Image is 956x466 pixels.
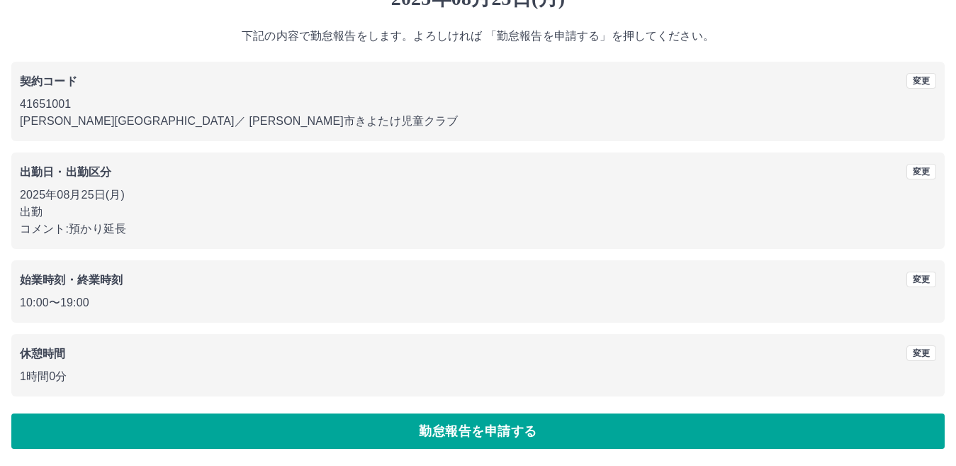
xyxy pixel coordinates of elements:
p: 41651001 [20,96,936,113]
button: 勤怠報告を申請する [11,414,945,449]
button: 変更 [906,272,936,287]
b: 休憩時間 [20,348,66,360]
p: 10:00 〜 19:00 [20,294,936,311]
b: 始業時刻・終業時刻 [20,274,123,286]
button: 変更 [906,345,936,361]
p: 下記の内容で勤怠報告をします。よろしければ 「勤怠報告を申請する」を押してください。 [11,28,945,45]
p: 出勤 [20,204,936,221]
b: 出勤日・出勤区分 [20,166,111,178]
b: 契約コード [20,75,77,87]
button: 変更 [906,73,936,89]
p: コメント: 預かり延長 [20,221,936,238]
p: 1時間0分 [20,368,936,385]
button: 変更 [906,164,936,179]
p: [PERSON_NAME][GEOGRAPHIC_DATA] ／ [PERSON_NAME]市きよたけ児童クラブ [20,113,936,130]
p: 2025年08月25日(月) [20,187,936,204]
